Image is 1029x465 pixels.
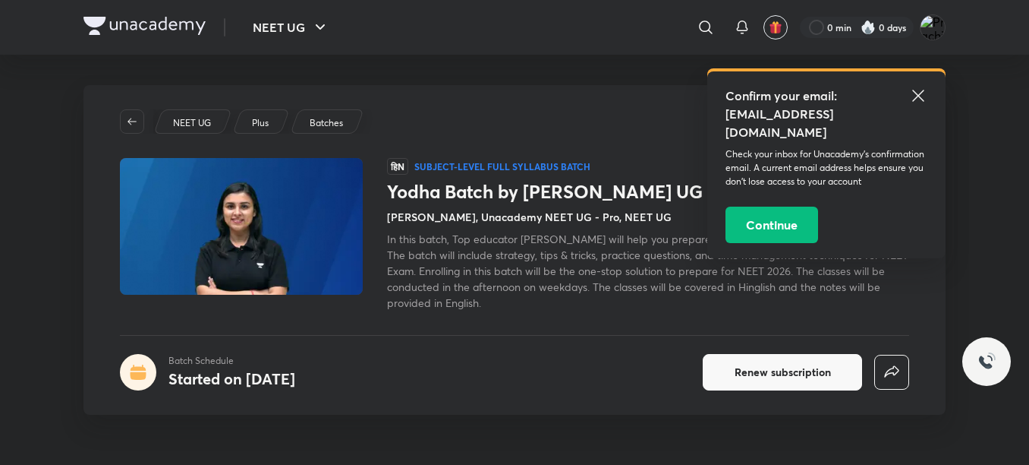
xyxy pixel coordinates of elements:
[725,207,818,243] button: Continue
[725,105,927,141] h5: [EMAIL_ADDRESS][DOMAIN_NAME]
[307,116,346,130] a: Batches
[387,181,909,203] h1: Yodha Batch by [PERSON_NAME] UG - 2026
[769,21,782,34] img: avatar
[83,17,206,35] img: Company Logo
[725,87,927,105] h5: Confirm your email:
[168,354,295,368] p: Batch Schedule
[387,158,408,175] span: हिN
[977,353,996,371] img: ttu
[83,17,206,39] a: Company Logo
[244,12,338,43] button: NEET UG
[250,116,272,130] a: Plus
[310,116,343,130] p: Batches
[735,365,831,380] span: Renew subscription
[725,147,927,188] p: Check your inbox for Unacademy’s confirmation email. A current email address helps ensure you don...
[861,20,876,35] img: streak
[763,15,788,40] button: avatar
[252,116,269,130] p: Plus
[387,232,909,310] span: In this batch, Top educator [PERSON_NAME] will help you prepare and complete the Syllabus of Chem...
[414,160,590,172] p: Subject-level full syllabus Batch
[920,14,946,40] img: Prachi singh
[118,157,365,296] img: Thumbnail
[387,209,672,225] h4: [PERSON_NAME], Unacademy NEET UG - Pro, NEET UG
[171,116,214,130] a: NEET UG
[173,116,211,130] p: NEET UG
[168,369,295,389] h4: Started on [DATE]
[703,354,862,391] button: Renew subscription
